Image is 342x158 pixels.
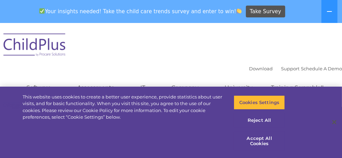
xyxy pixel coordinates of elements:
[20,81,66,95] a: Software
[236,8,242,14] img: 👏
[39,8,45,14] img: ✅
[250,6,281,18] span: Take Survey
[301,66,342,71] a: Schedule A Demo
[281,66,300,71] a: Support
[327,114,342,130] button: Close
[249,66,273,71] a: Download
[264,81,331,95] a: Training Scramble!!
[234,95,285,110] button: Cookies Settings
[133,81,160,95] a: IT
[249,66,342,71] font: |
[234,131,285,151] button: Accept All Cookies
[23,94,224,121] div: This website uses cookies to create a better user experience, provide statistics about user visit...
[164,81,213,95] a: Company
[246,6,285,18] a: Take Survey
[70,81,129,95] a: Assessments
[218,81,259,95] a: University
[234,113,285,128] button: Reject All
[36,5,245,18] span: Your insights needed! Take the child care trends survey and enter to win!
